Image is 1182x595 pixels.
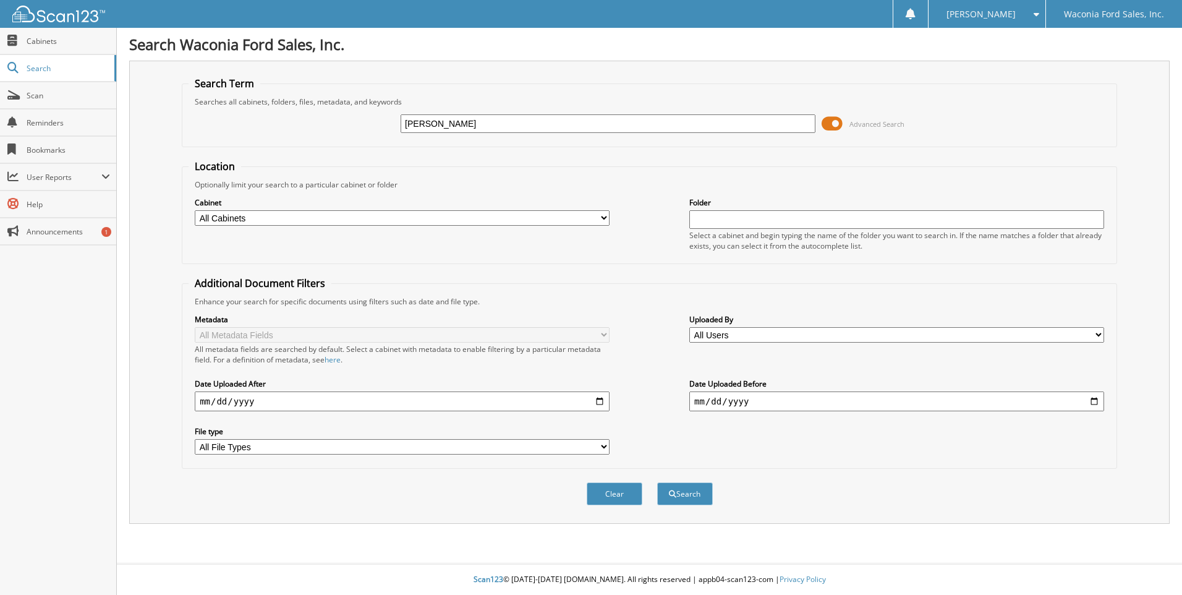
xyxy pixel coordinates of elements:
[27,90,110,101] span: Scan
[780,574,826,584] a: Privacy Policy
[689,392,1104,411] input: end
[189,276,331,290] legend: Additional Document Filters
[27,172,101,182] span: User Reports
[849,119,904,129] span: Advanced Search
[657,482,713,505] button: Search
[587,482,642,505] button: Clear
[195,344,610,365] div: All metadata fields are searched by default. Select a cabinet with metadata to enable filtering b...
[189,296,1110,307] div: Enhance your search for specific documents using filters such as date and file type.
[195,392,610,411] input: start
[689,230,1104,251] div: Select a cabinet and begin typing the name of the folder you want to search in. If the name match...
[189,179,1110,190] div: Optionally limit your search to a particular cabinet or folder
[117,565,1182,595] div: © [DATE]-[DATE] [DOMAIN_NAME]. All rights reserved | appb04-scan123-com |
[946,11,1016,18] span: [PERSON_NAME]
[195,379,610,389] label: Date Uploaded After
[189,96,1110,107] div: Searches all cabinets, folders, files, metadata, and keywords
[195,314,610,325] label: Metadata
[27,118,110,128] span: Reminders
[129,34,1170,54] h1: Search Waconia Ford Sales, Inc.
[27,145,110,155] span: Bookmarks
[27,226,110,237] span: Announcements
[189,160,241,173] legend: Location
[189,77,260,90] legend: Search Term
[1064,11,1164,18] span: Waconia Ford Sales, Inc.
[101,227,111,237] div: 1
[12,6,105,22] img: scan123-logo-white.svg
[689,379,1104,389] label: Date Uploaded Before
[27,36,110,46] span: Cabinets
[689,197,1104,208] label: Folder
[325,354,341,365] a: here
[195,197,610,208] label: Cabinet
[27,199,110,210] span: Help
[689,314,1104,325] label: Uploaded By
[27,63,108,74] span: Search
[474,574,503,584] span: Scan123
[195,426,610,437] label: File type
